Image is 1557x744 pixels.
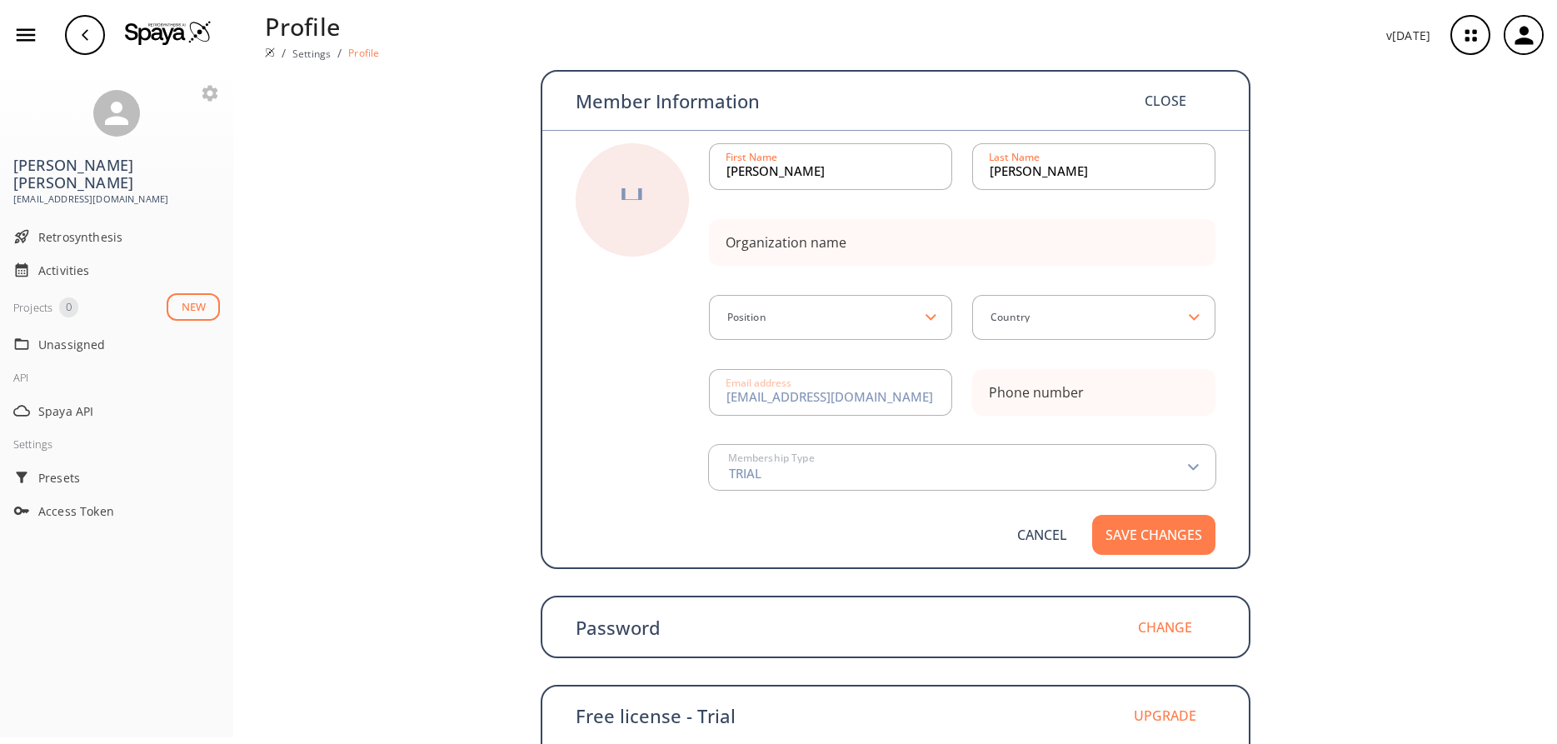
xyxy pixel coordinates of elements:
span: [EMAIL_ADDRESS][DOMAIN_NAME] [13,192,220,207]
div: H [618,182,646,218]
div: Phone number [989,386,1084,399]
a: Settings [292,47,331,61]
div: Projects [13,297,52,317]
span: Access Token [38,502,220,520]
p: Member Information [576,92,760,110]
button: Save changes [1092,515,1215,555]
button: Close [1115,81,1215,121]
p: Password [576,618,661,637]
button: NEW [167,293,220,321]
img: Logo Spaya [125,20,212,45]
div: First Name [726,152,777,162]
label: Position [722,312,766,322]
div: Retrosynthesis [7,220,227,253]
label: Select image [591,200,674,217]
h3: [PERSON_NAME] [PERSON_NAME] [13,157,220,192]
div: Access Token [7,494,227,527]
div: Organization name [726,236,846,249]
span: Activities [38,262,220,279]
span: Retrosynthesis [38,228,220,246]
button: Change [1115,607,1215,647]
button: Cancel [992,515,1092,555]
div: Activities [7,253,227,287]
div: Email address [726,378,791,388]
label: Country [986,312,1031,322]
div: Last Name [989,152,1040,162]
p: v [DATE] [1386,27,1430,44]
li: / [282,44,286,62]
li: / [337,44,342,62]
div: Spaya API [7,394,227,427]
p: Free license - Trial [576,707,736,725]
span: Spaya API [38,402,220,420]
span: Unassigned [38,336,220,353]
div: Unassigned [7,327,227,361]
p: Profile [348,46,379,60]
span: Presets [38,469,220,487]
img: Spaya logo [265,47,275,57]
p: Profile [265,8,380,44]
button: Upgrade [1115,696,1215,736]
span: 0 [59,299,78,316]
label: Membership Type [723,453,815,463]
div: Presets [7,461,227,494]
